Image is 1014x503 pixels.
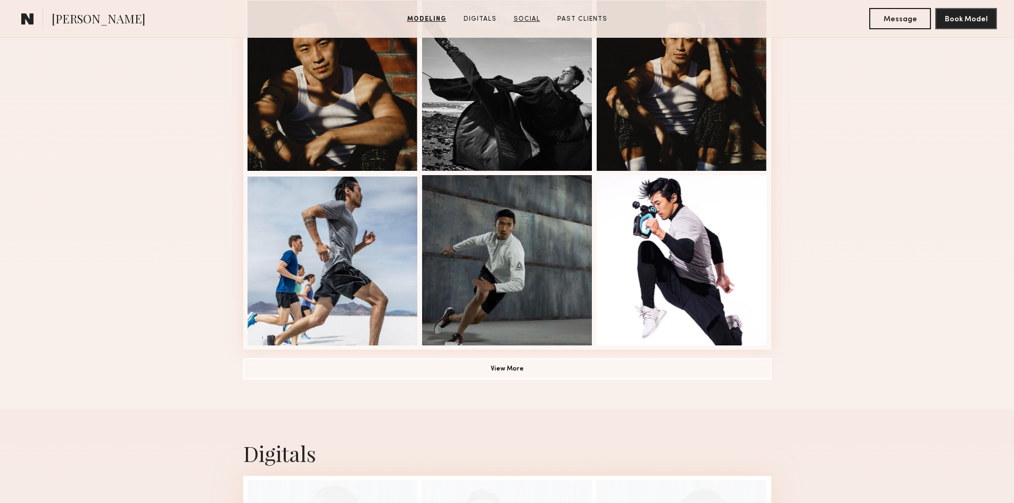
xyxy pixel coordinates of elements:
[243,358,771,380] button: View More
[403,14,451,24] a: Modeling
[935,8,997,29] button: Book Model
[243,439,771,467] div: Digitals
[509,14,545,24] a: Social
[459,14,501,24] a: Digitals
[52,11,145,29] span: [PERSON_NAME]
[869,8,931,29] button: Message
[935,14,997,23] a: Book Model
[553,14,612,24] a: Past Clients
